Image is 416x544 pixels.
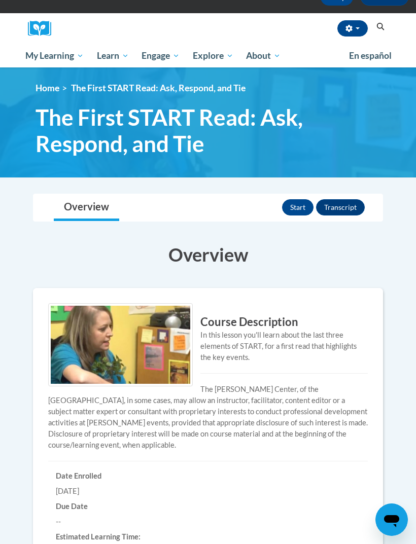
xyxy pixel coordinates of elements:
span: En español [349,50,392,61]
a: Cox Campus [28,21,58,37]
div: Main menu [18,44,398,67]
div: -- [56,516,360,527]
button: Transcript [316,199,365,215]
h6: Estimated Learning Time: [56,532,360,541]
a: Explore [186,44,240,67]
a: Engage [135,44,186,67]
span: My Learning [25,50,84,62]
img: Logo brand [28,21,58,37]
h3: Course Description [48,314,368,330]
span: Learn [97,50,129,62]
span: The First START Read: Ask, Respond, and Tie [71,83,246,93]
a: En español [342,45,398,66]
span: Engage [142,50,180,62]
h3: Overview [33,242,383,267]
span: Explore [193,50,233,62]
p: The [PERSON_NAME] Center, of the [GEOGRAPHIC_DATA], in some cases, may allow an instructor, facil... [48,384,368,451]
div: [DATE] [56,486,360,497]
a: My Learning [19,44,90,67]
a: About [240,44,288,67]
div: In this lesson you'll learn about the last three elements of START, for a first read that highlig... [48,330,368,363]
button: Search [373,21,388,33]
button: Start [282,199,314,215]
button: Account Settings [337,20,368,37]
img: Course logo image [48,303,193,387]
iframe: Button to launch messaging window [375,503,408,536]
a: Overview [54,194,119,221]
a: Home [36,83,59,93]
a: Learn [90,44,135,67]
h6: Date Enrolled [56,472,360,481]
span: About [246,50,281,62]
h6: Due Date [56,502,360,511]
span: The First START Read: Ask, Respond, and Tie [36,104,386,158]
